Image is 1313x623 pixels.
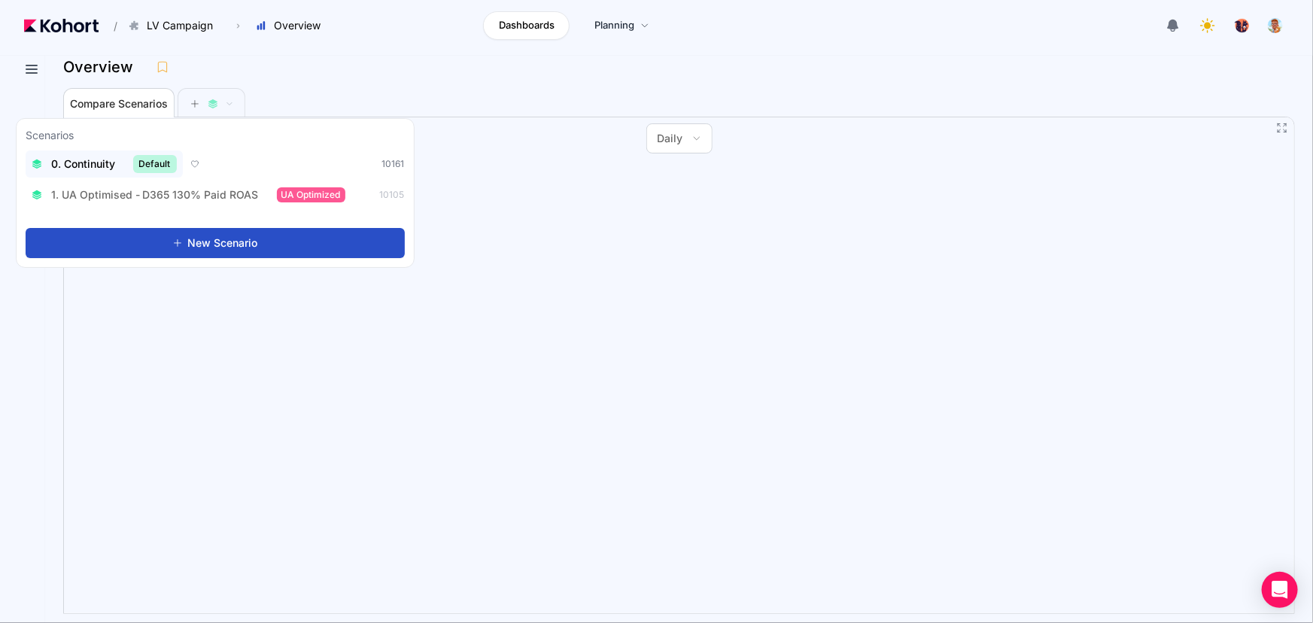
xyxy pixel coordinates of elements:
[1276,122,1288,134] button: Fullscreen
[248,13,336,38] button: Overview
[102,18,117,34] span: /
[658,131,683,146] span: Daily
[579,11,665,40] a: Planning
[233,20,243,32] span: ›
[1262,572,1298,608] div: Open Intercom Messenger
[51,157,115,172] span: 0. Continuity
[51,187,259,202] span: 1. UA Optimised - D365 130% Paid ROAS
[277,187,345,202] span: UA Optimized
[380,189,405,201] span: 10105
[24,19,99,32] img: Kohort logo
[133,155,177,173] span: Default
[483,11,570,40] a: Dashboards
[147,18,213,33] span: LV Campaign
[70,99,168,109] span: Compare Scenarios
[274,18,321,33] span: Overview
[647,124,712,153] button: Daily
[26,150,183,178] button: 0. ContinuityDefault
[187,236,257,251] span: New Scenario
[26,128,74,146] h3: Scenarios
[499,18,555,33] span: Dashboards
[382,158,405,170] span: 10161
[63,59,142,74] h3: Overview
[594,18,634,33] span: Planning
[120,13,229,38] button: LV Campaign
[1235,18,1250,33] img: logo_TreesPlease_20230726120307121221.png
[26,228,405,258] button: New Scenario
[26,182,351,207] button: 1. UA Optimised - D365 130% Paid ROASUA Optimized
